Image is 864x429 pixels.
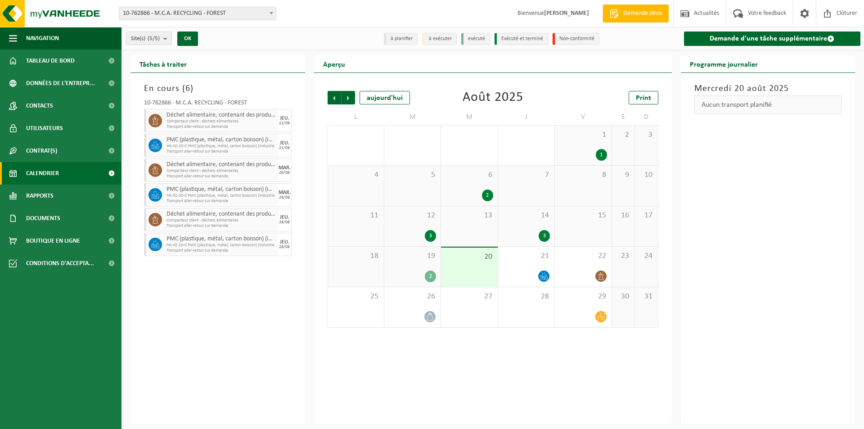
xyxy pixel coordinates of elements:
[389,292,436,302] span: 26
[26,252,94,275] span: Conditions d'accepta...
[166,149,276,154] span: Transport aller-retour sur demande
[166,243,276,248] span: HK-XZ-20-C PMC (plastique, métal, carton boisson) (industrie
[616,130,630,140] span: 2
[333,170,379,180] span: 4
[503,292,550,302] span: 28
[425,271,436,282] div: 2
[166,144,276,149] span: HK-XZ-20-C PMC (plastique, métal, carton boisson) (industrie
[333,292,379,302] span: 25
[166,248,276,253] span: Transport aller-retour sur demande
[616,251,630,261] span: 23
[629,91,658,104] a: Print
[681,55,767,72] h2: Programme journalier
[384,33,418,45] li: à planifier
[342,91,355,104] span: Suivant
[148,36,160,41] count: (5/5)
[422,33,457,45] li: à exécuter
[26,162,59,185] span: Calendrier
[26,230,80,252] span: Boutique en ligne
[166,119,276,124] span: Compacteur client - déchets alimentaires
[280,239,289,245] div: JEU.
[144,100,292,109] div: 10-762866 - M.C.A. RECYCLING - FOREST
[166,161,276,168] span: Déchet alimentaire, contenant des produits d'origine animale, emballage mélangé (sans verre), cat 3
[279,190,291,195] div: MAR.
[596,149,607,161] div: 1
[26,117,63,140] span: Utilisateurs
[621,9,664,18] span: Demande devis
[166,218,276,223] span: Compacteur client - déchets alimentaires
[503,170,550,180] span: 7
[279,195,290,200] div: 26/08
[166,186,276,193] span: PMC (plastique, métal, carton boisson) (industriel)
[279,121,290,126] div: 21/08
[328,91,341,104] span: Précédent
[639,170,653,180] span: 10
[280,140,289,146] div: JEU.
[177,32,198,46] button: OK
[166,124,276,130] span: Transport aller-retour sur demande
[131,32,160,45] span: Site(s)
[461,33,490,45] li: exécuté
[559,292,607,302] span: 29
[166,211,276,218] span: Déchet alimentaire, contenant des produits d'origine animale, emballage mélangé (sans verre), cat 3
[498,109,555,125] td: J
[639,211,653,221] span: 17
[425,230,436,242] div: 3
[445,292,493,302] span: 27
[279,245,290,249] div: 28/08
[126,32,172,45] button: Site(s)(5/5)
[384,109,441,125] td: M
[616,170,630,180] span: 9
[389,170,436,180] span: 5
[166,199,276,204] span: Transport aller-retour sur demande
[166,235,276,243] span: PMC (plastique, métal, carton boisson) (industriel)
[333,251,379,261] span: 18
[280,215,289,220] div: JEU.
[612,109,635,125] td: S
[279,220,290,225] div: 28/08
[185,84,190,93] span: 6
[166,136,276,144] span: PMC (plastique, métal, carton boisson) (industriel)
[279,171,290,175] div: 26/08
[389,251,436,261] span: 19
[166,112,276,119] span: Déchet alimentaire, contenant des produits d'origine animale, emballage mélangé (sans verre), cat 3
[26,27,59,50] span: Navigation
[314,55,354,72] h2: Aperçu
[441,109,498,125] td: M
[130,55,196,72] h2: Tâches à traiter
[144,82,292,95] h3: En cours ( )
[616,211,630,221] span: 16
[616,292,630,302] span: 30
[544,10,589,17] strong: [PERSON_NAME]
[445,170,493,180] span: 6
[279,165,291,171] div: MAR.
[639,292,653,302] span: 31
[26,207,60,230] span: Documents
[684,32,861,46] a: Demande d'une tâche supplémentaire
[639,251,653,261] span: 24
[26,185,54,207] span: Rapports
[280,116,289,121] div: JEU.
[539,230,550,242] div: 3
[603,5,669,23] a: Demande devis
[26,140,57,162] span: Contrat(s)
[26,95,53,117] span: Contacts
[26,72,95,95] span: Données de l'entrepr...
[694,95,842,114] div: Aucun transport planifié
[503,251,550,261] span: 21
[559,130,607,140] span: 1
[559,170,607,180] span: 8
[503,211,550,221] span: 14
[166,193,276,199] span: HK-XZ-20-C PMC (plastique, métal, carton boisson) (industrie
[166,174,276,179] span: Transport aller-retour sur demande
[119,7,276,20] span: 10-762866 - M.C.A. RECYCLING - FOREST
[166,168,276,174] span: Compacteur client - déchets alimentaires
[694,82,842,95] h3: Mercredi 20 août 2025
[445,211,493,221] span: 13
[639,130,653,140] span: 3
[328,109,384,125] td: L
[555,109,612,125] td: V
[279,146,290,150] div: 21/08
[389,211,436,221] span: 12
